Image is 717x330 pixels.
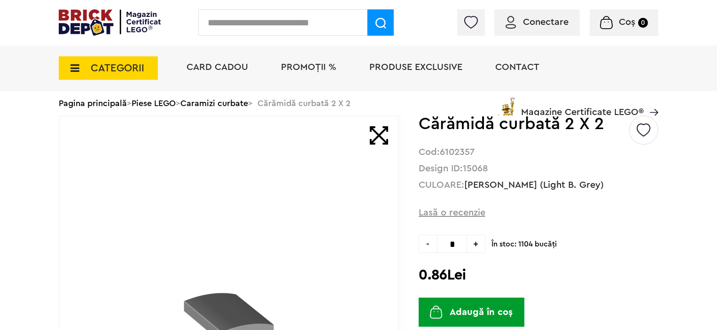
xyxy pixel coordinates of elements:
[187,62,248,72] a: Card Cadou
[419,235,437,253] span: -
[419,267,658,284] h2: 0.86Lei
[419,115,628,132] h1: Cărămidă curbată 2 X 2
[523,17,569,27] span: Conectare
[91,63,144,73] span: CATEGORII
[491,235,658,249] span: În stoc: 1104 bucăţi
[281,62,336,72] a: PROMOȚII %
[369,62,462,72] a: Produse exclusive
[506,17,569,27] a: Conectare
[464,180,604,190] a: [PERSON_NAME] (Light B. Grey)
[644,95,658,105] a: Magazine Certificate LEGO®
[467,235,485,253] span: +
[419,181,658,190] div: CULOARE:
[419,148,658,157] div: Cod:
[495,62,539,72] a: Contact
[619,17,635,27] span: Coș
[521,95,644,117] span: Magazine Certificate LEGO®
[419,298,524,327] button: Adaugă în coș
[463,164,488,173] strong: 15068
[419,206,485,219] span: Lasă o recenzie
[419,164,658,173] div: Design ID:
[440,147,475,157] strong: 6102357
[638,18,648,28] small: 0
